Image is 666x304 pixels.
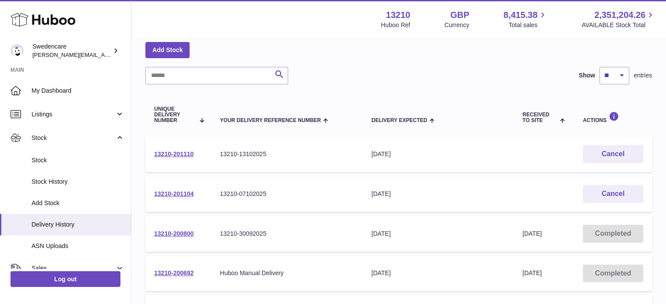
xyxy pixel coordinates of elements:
span: 2,351,204.26 [594,9,645,21]
span: 8,415.38 [504,9,538,21]
div: Huboo Ref [381,21,410,29]
span: entries [634,71,652,80]
div: 13210-07102025 [220,190,354,198]
div: [DATE] [371,150,505,158]
span: Stock History [32,178,124,186]
span: Listings [32,110,115,119]
div: [DATE] [371,269,505,277]
span: Stock [32,134,115,142]
a: 2,351,204.26 AVAILABLE Stock Total [581,9,655,29]
div: 13210-13102025 [220,150,354,158]
a: 13210-201110 [154,150,194,157]
strong: GBP [450,9,469,21]
span: Received to Site [522,112,558,123]
span: [DATE] [522,269,542,276]
span: [PERSON_NAME][EMAIL_ADDRESS][DOMAIN_NAME] [32,51,176,58]
span: Your Delivery Reference Number [220,118,321,123]
span: AVAILABLE Stock Total [581,21,655,29]
span: [DATE] [522,230,542,237]
span: Total sales [508,21,547,29]
div: Currency [444,21,469,29]
div: 13210-30092025 [220,230,354,238]
span: Stock [32,156,124,164]
a: Log out [11,271,120,287]
div: Swedencare [32,42,111,59]
span: My Dashboard [32,87,124,95]
div: Huboo Manual Delivery [220,269,354,277]
span: ASN Uploads [32,242,124,250]
span: Add Stock [32,199,124,207]
a: 13210-201104 [154,190,194,197]
a: 13210-200692 [154,269,194,276]
a: 13210-200800 [154,230,194,237]
img: rebecca.fall@swedencare.co.uk [11,44,24,57]
span: Sales [32,264,115,273]
button: Cancel [583,185,643,203]
div: [DATE] [371,190,505,198]
strong: 13210 [386,9,410,21]
div: Actions [583,112,643,123]
span: Unique Delivery Number [154,106,195,124]
button: Cancel [583,145,643,163]
a: Add Stock [145,42,190,58]
span: Delivery History [32,220,124,229]
label: Show [579,71,595,80]
span: Delivery Expected [371,118,427,123]
div: [DATE] [371,230,505,238]
a: 8,415.38 Total sales [504,9,548,29]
